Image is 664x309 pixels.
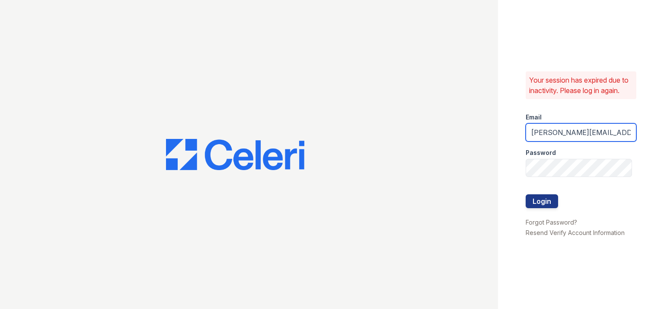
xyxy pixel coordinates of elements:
[526,148,556,157] label: Password
[529,75,633,96] p: Your session has expired due to inactivity. Please log in again.
[166,139,304,170] img: CE_Logo_Blue-a8612792a0a2168367f1c8372b55b34899dd931a85d93a1a3d3e32e68fde9ad4.png
[526,194,558,208] button: Login
[526,219,577,226] a: Forgot Password?
[526,113,542,122] label: Email
[526,229,625,236] a: Resend Verify Account Information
